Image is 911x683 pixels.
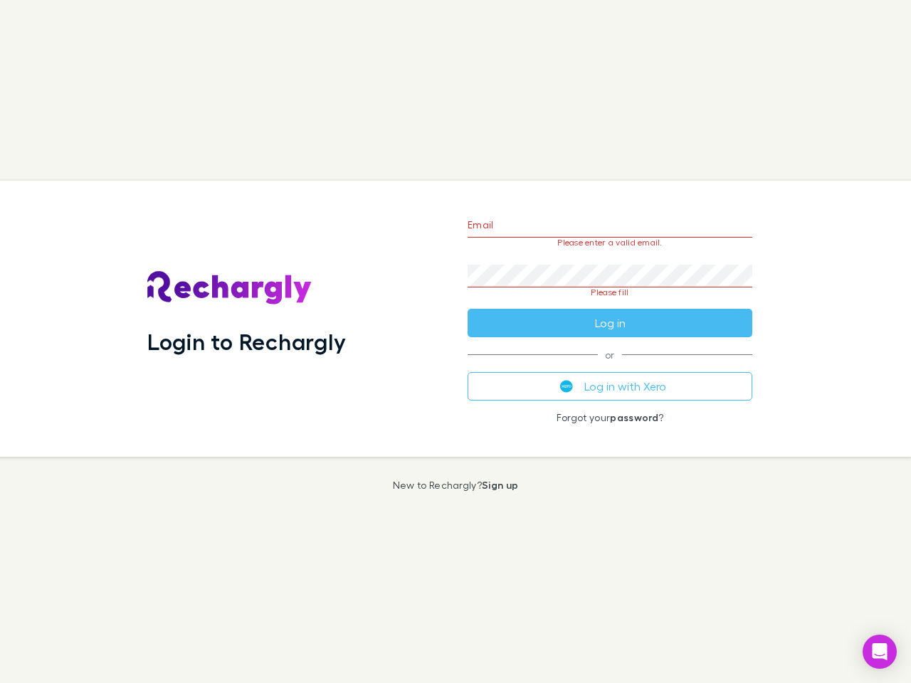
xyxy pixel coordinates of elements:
p: New to Rechargly? [393,480,519,491]
img: Xero's logo [560,380,573,393]
a: Sign up [482,479,518,491]
a: password [610,411,658,423]
h1: Login to Rechargly [147,328,346,355]
p: Forgot your ? [468,412,752,423]
img: Rechargly's Logo [147,271,312,305]
span: or [468,354,752,355]
div: Open Intercom Messenger [863,635,897,669]
p: Please fill [468,287,752,297]
button: Log in [468,309,752,337]
button: Log in with Xero [468,372,752,401]
p: Please enter a valid email. [468,238,752,248]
